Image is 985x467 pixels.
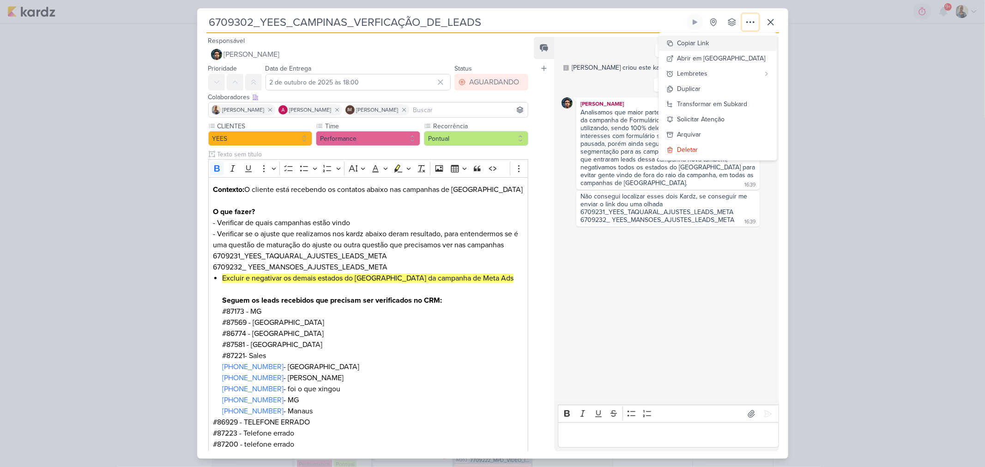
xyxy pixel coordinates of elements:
a: [PHONE_NUMBER] [222,407,284,416]
p: O cliente está recebendo os contatos abaixo nas campanhas de [GEOGRAPHIC_DATA] - Verificar de qua... [213,184,523,273]
button: YEES [208,131,313,146]
button: Copiar Link [659,36,777,51]
div: Isabella Machado Guimarães [345,105,355,114]
button: Lembretes [659,66,777,81]
button: [PERSON_NAME] [208,46,529,63]
a: [PHONE_NUMBER] [222,384,284,394]
strong: O que fazer? [213,207,255,216]
img: Iara Santos [212,105,221,114]
div: Lembretes [677,69,760,78]
div: Abrir em [GEOGRAPHIC_DATA] [677,54,766,63]
label: Data de Entrega [266,65,312,72]
div: Editor editing area: main [558,422,779,448]
input: Select a date [266,74,451,90]
img: Nelito Junior [211,49,222,60]
div: Analisamos que maior parte dos leads que entraram vieram da campanha de Formulário que não estamo... [580,108,757,187]
label: CLIENTES [217,121,313,131]
label: Prioridade [208,65,237,72]
div: Editor toolbar [208,159,529,177]
div: 6709231_YEES_TAQUARAL_AJUSTES_LEADS_META 6709232_ YEES_MANSOES_AJUSTES_LEADS_META [580,208,734,224]
button: Deletar [659,142,777,157]
div: 16:39 [745,181,756,189]
button: Arquivar [659,127,777,142]
div: Editor toolbar [558,405,779,423]
div: 16:39 [745,218,756,226]
span: [PERSON_NAME] [357,106,399,114]
button: Solicitar Atenção [659,112,777,127]
label: Responsável [208,37,245,45]
img: Nelito Junior [562,97,573,108]
label: Time [324,121,420,131]
button: Transformar em Subkard [659,96,777,112]
a: [PHONE_NUMBER] [222,395,284,405]
button: Pontual [424,131,528,146]
input: Texto sem título [216,150,529,159]
div: Ligar relógio [691,18,699,26]
div: Copiar Link [677,38,709,48]
button: Abrir em [GEOGRAPHIC_DATA] [659,51,777,66]
div: Deletar [677,145,698,155]
div: [PERSON_NAME] [578,99,757,108]
button: Performance [316,131,420,146]
div: AGUARDANDO [469,77,519,88]
span: [PERSON_NAME] [290,106,332,114]
button: Duplicar [659,81,777,96]
div: Duplicar [677,84,701,94]
a: [PHONE_NUMBER] [222,362,284,371]
input: Buscar [411,104,526,115]
div: Colaboradores [208,92,529,102]
button: AGUARDANDO [454,74,528,90]
p: IM [348,108,352,113]
img: Alessandra Gomes [278,105,288,114]
div: Não consegui localizar esses dois Kardz, se conseguir me enviar o link dou uma olhada [580,192,755,208]
label: Status [454,65,472,72]
div: Arquivar [677,130,701,139]
li: #87173 - MG #87569 - [GEOGRAPHIC_DATA] #86774 - [GEOGRAPHIC_DATA] #87581 - [GEOGRAPHIC_DATA] #872... [222,273,523,417]
span: [PERSON_NAME] [224,49,280,60]
a: [PHONE_NUMBER] [222,373,284,383]
mark: Excluir e negativar os demais estados do [GEOGRAPHIC_DATA] da campanha de Meta Ads [222,274,514,283]
strong: Seguem os leads recebidos que precisam ser verificados no CRM: [222,296,442,305]
div: Solicitar Atenção [677,114,725,124]
div: [PERSON_NAME] criou este kard [572,63,665,72]
strong: Contexto: [213,185,244,194]
label: Recorrência [432,121,528,131]
span: [PERSON_NAME] [223,106,265,114]
input: Kard Sem Título [206,14,685,30]
div: Transformar em Subkard [677,99,748,109]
